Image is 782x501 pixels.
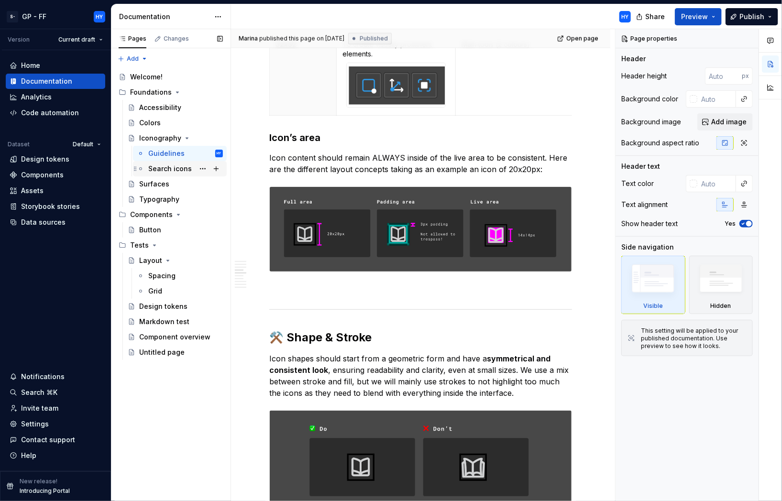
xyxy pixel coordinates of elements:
[726,8,778,25] button: Publish
[643,302,663,310] div: Visible
[21,218,66,227] div: Data sources
[133,283,227,299] a: Grid
[711,117,747,127] span: Add image
[139,317,189,327] div: Markdown test
[54,33,107,46] button: Current draft
[21,154,69,164] div: Design tokens
[115,52,151,65] button: Add
[115,69,227,85] a: Welcome!
[21,451,36,460] div: Help
[119,12,209,22] div: Documentation
[148,286,162,296] div: Grid
[124,176,227,192] a: Surfaces
[6,89,105,105] a: Analytics
[130,240,149,250] div: Tests
[342,40,450,59] p: To create visually prominent elements.
[133,146,227,161] a: GuidelinesHY
[621,179,654,188] div: Text color
[124,329,227,345] a: Component overview
[739,12,764,22] span: Publish
[622,13,629,21] div: HY
[139,133,181,143] div: Iconography
[742,72,749,80] p: px
[6,58,105,73] a: Home
[124,253,227,268] a: Layout
[139,256,162,265] div: Layout
[133,161,227,176] a: Search icons
[6,215,105,230] a: Data sources
[621,117,681,127] div: Background image
[139,103,181,112] div: Accessibility
[675,8,722,25] button: Preview
[127,55,139,63] span: Add
[641,327,747,350] div: This setting will be applied to your published documentation. Use preview to see how it looks.
[566,35,598,43] span: Open page
[725,220,736,228] label: Yes
[689,256,753,314] div: Hidden
[621,54,646,64] div: Header
[96,13,103,21] div: HY
[21,61,40,70] div: Home
[6,369,105,384] button: Notifications
[119,35,146,43] div: Pages
[21,435,75,445] div: Contact support
[68,138,105,151] button: Default
[133,268,227,283] a: Spacing
[217,149,221,158] div: HY
[124,222,227,238] a: Button
[21,419,49,429] div: Settings
[6,448,105,463] button: Help
[554,32,603,45] a: Open page
[124,314,227,329] a: Markdown test
[21,372,65,381] div: Notifications
[139,225,161,235] div: Button
[148,164,192,174] div: Search icons
[681,12,708,22] span: Preview
[6,385,105,400] button: Search ⌘K
[269,354,552,375] strong: symmetrical and consistent look
[21,186,44,196] div: Assets
[259,35,344,43] div: published this page on [DATE]
[697,90,736,108] input: Auto
[115,207,227,222] div: Components
[139,195,179,204] div: Typography
[621,219,678,229] div: Show header text
[115,85,227,100] div: Foundations
[115,238,227,253] div: Tests
[130,72,163,82] div: Welcome!
[6,432,105,447] button: Contact support
[73,141,93,148] span: Default
[21,76,72,86] div: Documentation
[58,36,95,44] span: Current draft
[139,302,187,311] div: Design tokens
[124,192,227,207] a: Typography
[239,35,258,43] span: Marina
[115,69,227,360] div: Page tree
[21,92,52,102] div: Analytics
[148,271,176,281] div: Spacing
[21,403,58,413] div: Invite team
[6,74,105,89] a: Documentation
[139,179,169,189] div: Surfaces
[270,187,572,272] img: 6245bb9a-7d92-439a-984b-df3a76089de3.png
[621,71,667,81] div: Header height
[130,87,172,97] div: Foundations
[21,170,64,180] div: Components
[621,200,668,209] div: Text alignment
[6,105,105,120] a: Code automation
[21,108,79,118] div: Code automation
[621,138,699,148] div: Background aspect ratio
[347,63,446,107] img: de7c08a3-8941-4a93-b4c1-9a9d22c62abb.png
[6,183,105,198] a: Assets
[621,162,660,171] div: Header text
[148,149,185,158] div: Guidelines
[8,36,30,44] div: Version
[124,115,227,131] a: Colors
[164,35,189,43] div: Changes
[6,152,105,167] a: Design tokens
[269,353,572,399] p: Icon shapes should start from a geometric form and have a , ensuring readability and clarity, eve...
[124,345,227,360] a: Untitled page
[130,210,173,219] div: Components
[6,167,105,183] a: Components
[621,94,678,104] div: Background color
